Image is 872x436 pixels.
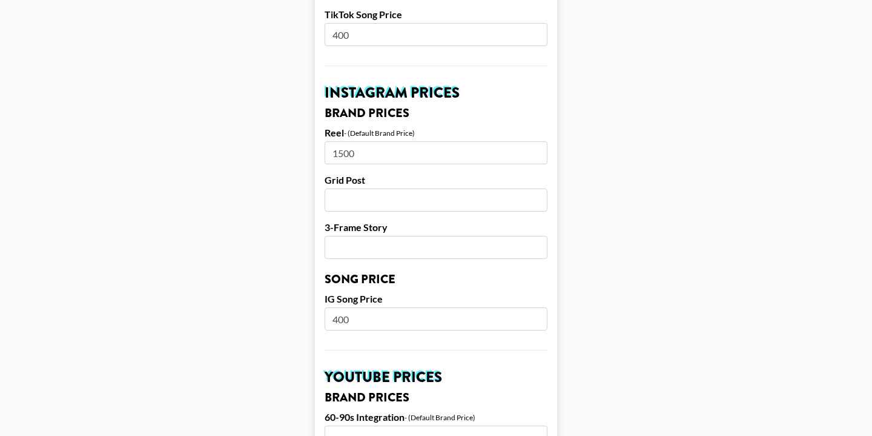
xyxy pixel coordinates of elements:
[405,413,475,422] div: - (Default Brand Price)
[325,86,547,100] h2: Instagram Prices
[325,127,344,139] label: Reel
[325,411,405,423] label: 60-90s Integration
[325,221,547,233] label: 3-Frame Story
[344,129,415,138] div: - (Default Brand Price)
[325,293,547,305] label: IG Song Price
[325,107,547,119] h3: Brand Prices
[325,370,547,384] h2: YouTube Prices
[325,273,547,286] h3: Song Price
[325,392,547,404] h3: Brand Prices
[325,8,547,21] label: TikTok Song Price
[325,174,547,186] label: Grid Post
